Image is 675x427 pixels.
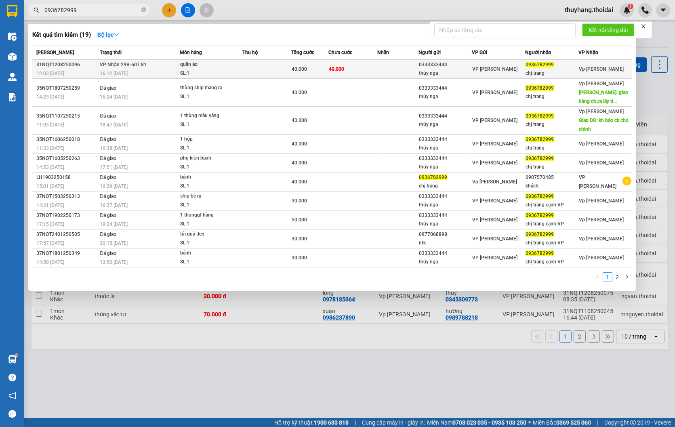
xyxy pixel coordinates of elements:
div: 37NQT1801250349 [36,249,97,258]
span: Món hàng [180,50,202,55]
span: 19:24 [DATE] [100,221,128,227]
span: Đã giao [100,231,116,237]
span: 0936782999 [526,194,554,199]
span: Tổng cước [291,50,314,55]
div: 37NQT1902250173 [36,211,97,220]
span: 30.000 [292,255,307,261]
span: 14:50 [DATE] [36,259,64,265]
img: logo [4,29,9,70]
input: Tìm tên, số ĐT hoặc mã đơn [44,6,140,15]
span: search [34,7,39,13]
a: 1 [603,273,612,282]
span: VP [PERSON_NAME] [472,90,517,95]
span: right [625,274,629,279]
input: Nhập số tổng đài [434,23,576,36]
span: 12:03 [DATE] [36,71,64,76]
span: Đã giao [100,212,116,218]
span: 0936782999 [526,113,554,119]
button: left [593,272,603,282]
div: 0333333444 [419,61,471,69]
span: 40.000 [292,118,307,123]
img: warehouse-icon [8,32,17,41]
div: 0333333444 [419,249,471,258]
img: warehouse-icon [8,355,17,364]
strong: Bộ lọc [97,32,119,38]
div: 0907570485 [526,173,578,182]
div: 35NQT1606250018 [36,135,97,144]
span: Vp [PERSON_NAME] [472,179,517,185]
li: 2 [612,272,622,282]
span: VP [PERSON_NAME] [579,175,616,189]
button: Kết nối tổng đài [582,23,634,36]
span: 16:38 [DATE] [100,145,128,151]
span: 40.000 [292,179,307,185]
span: close-circle [141,7,146,12]
div: chj trang [526,69,578,78]
div: thúy nga [419,258,471,266]
span: 0936782999 [526,231,554,237]
span: 17:57 [DATE] [36,240,64,246]
span: close [641,23,646,29]
span: Vp [PERSON_NAME] [579,255,624,261]
span: Đã giao [100,250,116,256]
div: 1 hộp [180,135,241,144]
div: 0333333444 [419,135,471,144]
span: Trạng thái [100,50,122,55]
span: 14:31 [DATE] [36,202,64,208]
div: chj trang [526,163,578,171]
span: VP [PERSON_NAME] [472,160,517,166]
span: 0936782999 [526,85,554,91]
div: phụ kiện bánh [180,154,241,163]
div: thúy nga [419,69,471,78]
li: 1 [603,272,612,282]
span: Vp [PERSON_NAME] [579,236,624,242]
div: SL: 1 [180,144,241,153]
span: 40.000 [292,66,307,72]
span: question-circle [8,374,16,381]
a: 2 [613,273,622,282]
span: 16:37 [DATE] [100,202,128,208]
span: Chuyển phát nhanh: [GEOGRAPHIC_DATA] - [GEOGRAPHIC_DATA] [12,35,82,63]
span: 30.000 [292,236,307,242]
span: 16:24 [DATE] [100,94,128,100]
span: [PERSON_NAME]: giao hàng chưa lấy ti... [579,90,628,104]
span: VP [PERSON_NAME] [472,66,517,72]
div: chị trang cạnh VP [526,220,578,228]
div: ship bê ra [180,192,241,201]
div: bánh [180,173,241,182]
div: chị trang cạnh VP [526,201,578,209]
div: SL: 1 [180,239,241,248]
div: thúy nga [419,220,471,228]
img: warehouse-icon [8,53,17,61]
span: Thu hộ [242,50,258,55]
span: 11:03 [DATE] [36,122,64,128]
span: 40.000 [292,90,307,95]
div: chị trang cạnh VP [526,258,578,266]
span: 17:15 [DATE] [36,221,64,227]
span: LH1208250121 [84,54,133,63]
span: plus-circle [622,177,631,185]
span: VP [PERSON_NAME] [472,141,517,147]
span: VP Nhận [578,50,598,55]
span: VP Gửi [472,50,487,55]
span: message [8,410,16,418]
span: [PERSON_NAME] [36,50,74,55]
div: SL: 1 [180,182,241,191]
div: 0333333444 [419,211,471,220]
div: thúy nga [419,144,471,152]
div: chị trang cạnh VP [526,239,578,247]
span: Người nhận [525,50,551,55]
span: 40.000 [292,141,307,147]
span: Đã giao [100,175,116,180]
li: Previous Page [593,272,603,282]
div: SL: 1 [180,163,241,172]
span: 16:12 [DATE] [100,71,128,76]
div: chj trang [526,120,578,129]
span: 16:29 [DATE] [100,183,128,189]
span: Vp [PERSON_NAME] [579,198,624,204]
span: Đã giao [100,194,116,199]
span: 14:29 [DATE] [36,94,64,100]
div: ntk [419,239,471,247]
span: left [595,274,600,279]
div: 1 thùng màu vàng [180,111,241,120]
